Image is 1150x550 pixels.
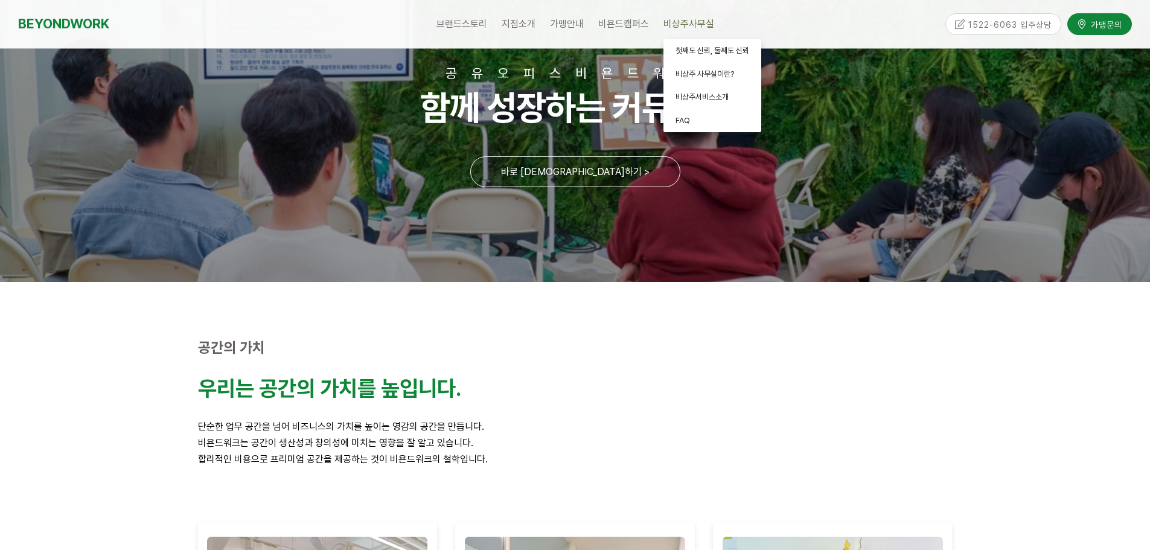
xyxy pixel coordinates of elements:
a: 비욘드캠퍼스 [591,9,656,39]
span: 가맹문의 [1087,18,1122,30]
a: 첫째도 신뢰, 둘째도 신뢰 [663,39,761,63]
strong: 우리는 공간의 가치를 높입니다. [198,376,461,401]
a: 비상주사무실 [656,9,721,39]
strong: 공간의 가치 [198,339,265,356]
a: 비상주서비스소개 [663,86,761,109]
span: 첫째도 신뢰, 둘째도 신뢰 [676,46,749,55]
a: 가맹안내 [543,9,591,39]
a: 지점소개 [494,9,543,39]
span: 브랜드스토리 [436,18,487,30]
a: 브랜드스토리 [429,9,494,39]
span: 지점소개 [502,18,535,30]
a: 가맹문의 [1067,13,1132,34]
p: 합리적인 비용으로 프리미엄 공간을 제공하는 것이 비욘드워크의 철학입니다. [198,451,953,467]
span: 비상주사무실 [663,18,714,30]
p: 단순한 업무 공간을 넘어 비즈니스의 가치를 높이는 영감의 공간을 만듭니다. [198,418,953,435]
span: FAQ [676,116,690,125]
span: 비욘드캠퍼스 [598,18,649,30]
a: FAQ [663,109,761,133]
span: 비상주 사무실이란? [676,69,734,78]
p: 비욘드워크는 공간이 생산성과 창의성에 미치는 영향을 잘 알고 있습니다. [198,435,953,451]
span: 가맹안내 [550,18,584,30]
a: 비상주 사무실이란? [663,63,761,86]
a: BEYONDWORK [18,13,109,35]
span: 비상주서비스소개 [676,92,729,101]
